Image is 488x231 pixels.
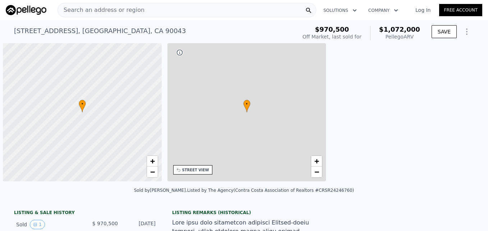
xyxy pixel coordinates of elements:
img: Pellego [6,5,46,15]
div: Off Market, last sold for [303,33,362,40]
div: STREET VIEW [182,167,209,173]
span: Search an address or region [58,6,144,14]
span: $1,072,000 [379,26,420,33]
div: • [243,100,250,112]
span: $ 970,500 [92,221,118,226]
div: Sold [16,220,80,229]
a: Zoom out [147,167,158,177]
button: Show Options [460,24,474,39]
div: Pellego ARV [379,33,420,40]
span: + [314,157,319,166]
span: + [150,157,155,166]
button: Company [363,4,404,17]
span: • [79,101,86,107]
button: SAVE [432,25,457,38]
a: Free Account [439,4,482,16]
div: [DATE] [124,220,156,229]
span: $970,500 [315,26,349,33]
button: View historical data [30,220,45,229]
a: Zoom in [147,156,158,167]
div: • [79,100,86,112]
div: [STREET_ADDRESS] , [GEOGRAPHIC_DATA] , CA 90043 [14,26,186,36]
div: Listing Remarks (Historical) [172,210,316,216]
button: Solutions [318,4,363,17]
a: Zoom in [311,156,322,167]
div: Listed by The Agency (Contra Costa Association of Realtors #CRSR24246760) [187,188,354,193]
span: − [150,167,155,176]
span: − [314,167,319,176]
a: Log In [407,6,439,14]
span: • [243,101,250,107]
a: Zoom out [311,167,322,177]
div: Sold by [PERSON_NAME] . [134,188,187,193]
div: LISTING & SALE HISTORY [14,210,158,217]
